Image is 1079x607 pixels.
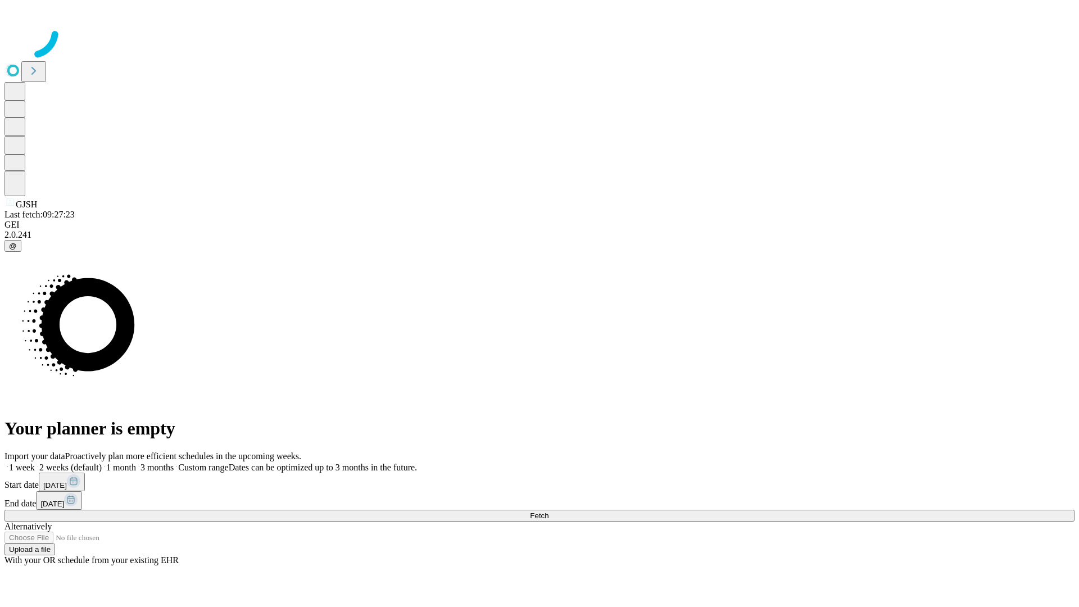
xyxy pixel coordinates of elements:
[4,491,1075,510] div: End date
[4,510,1075,522] button: Fetch
[4,418,1075,439] h1: Your planner is empty
[16,200,37,209] span: GJSH
[140,463,174,472] span: 3 months
[43,481,67,490] span: [DATE]
[4,210,75,219] span: Last fetch: 09:27:23
[106,463,136,472] span: 1 month
[4,543,55,555] button: Upload a file
[178,463,228,472] span: Custom range
[229,463,417,472] span: Dates can be optimized up to 3 months in the future.
[4,473,1075,491] div: Start date
[9,242,17,250] span: @
[4,555,179,565] span: With your OR schedule from your existing EHR
[39,463,102,472] span: 2 weeks (default)
[36,491,82,510] button: [DATE]
[4,230,1075,240] div: 2.0.241
[65,451,301,461] span: Proactively plan more efficient schedules in the upcoming weeks.
[9,463,35,472] span: 1 week
[4,522,52,531] span: Alternatively
[40,500,64,508] span: [DATE]
[39,473,85,491] button: [DATE]
[4,451,65,461] span: Import your data
[4,240,21,252] button: @
[530,511,548,520] span: Fetch
[4,220,1075,230] div: GEI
